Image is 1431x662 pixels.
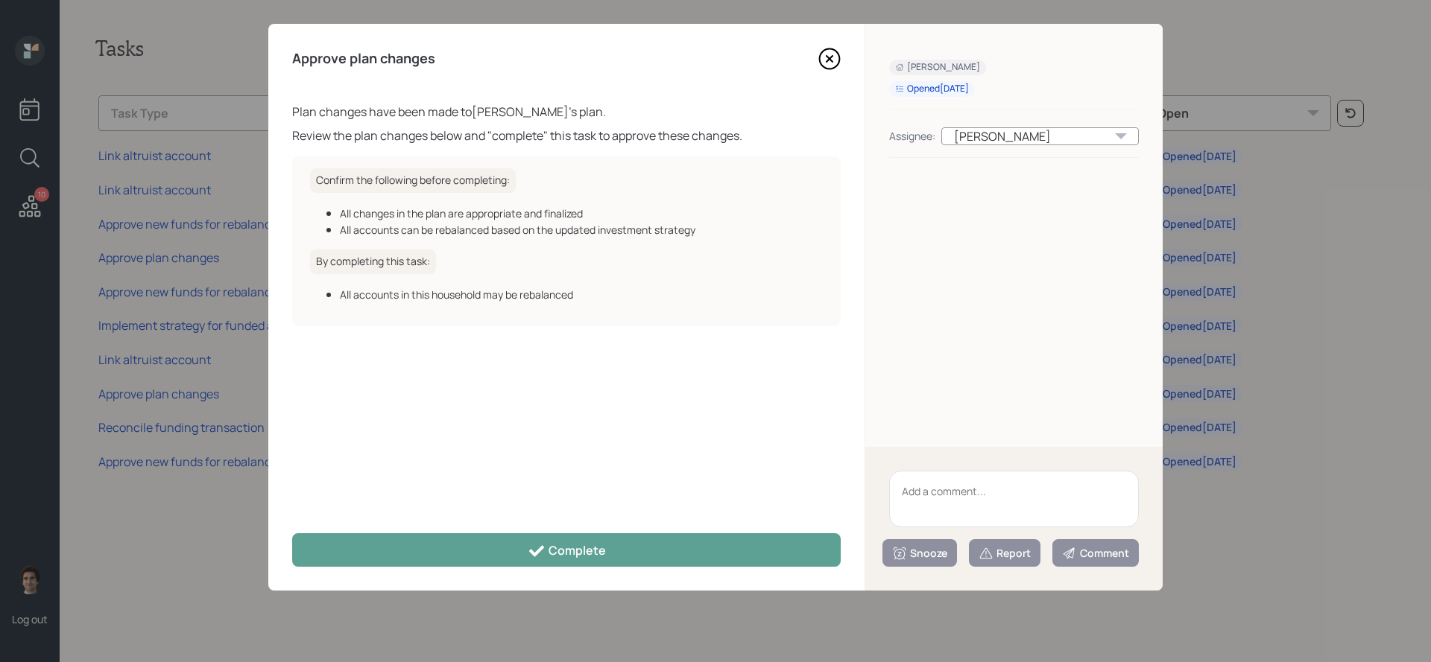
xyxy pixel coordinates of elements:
[310,249,436,274] h6: By completing this task:
[528,542,606,560] div: Complete
[292,533,841,567] button: Complete
[889,128,935,144] div: Assignee:
[292,103,841,121] div: Plan changes have been made to [PERSON_NAME] 's plan.
[895,83,969,95] div: Opened [DATE]
[292,51,435,67] h4: Approve plan changes
[882,539,957,567] button: Snooze
[292,127,841,144] div: Review the plan changes below and "complete" this task to approve these changes.
[979,546,1031,561] div: Report
[941,127,1139,145] div: [PERSON_NAME]
[895,61,980,74] div: [PERSON_NAME]
[969,539,1040,567] button: Report
[1062,546,1129,561] div: Comment
[340,287,823,302] div: All accounts in this household may be rebalanced
[1052,539,1139,567] button: Comment
[340,206,823,221] div: All changes in the plan are appropriate and finalized
[310,168,516,193] h6: Confirm the following before completing:
[892,546,947,561] div: Snooze
[340,222,823,238] div: All accounts can be rebalanced based on the updated investment strategy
